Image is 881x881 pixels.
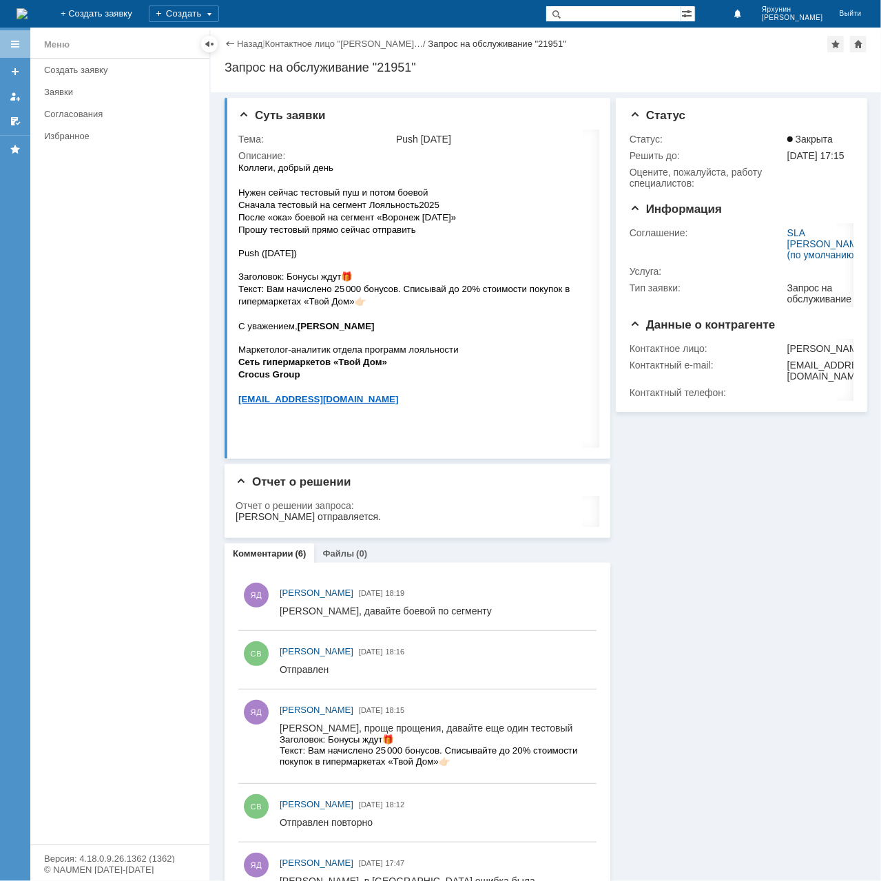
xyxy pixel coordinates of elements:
a: Заявки [39,81,207,103]
div: Меню [44,37,70,53]
div: [PERSON_NAME] [787,343,873,354]
span: Информация [630,203,722,216]
span: 🎁 [103,12,115,22]
div: Push [DATE] [396,134,593,145]
div: Запрос на обслуживание [787,282,867,304]
span: Отчет о решении [236,475,351,488]
span: Ярхунин [762,6,823,14]
div: Отчет о решении запроса: [236,500,596,511]
div: Создать [149,6,219,22]
span: 🎁 [103,110,115,121]
span: [PERSON_NAME] [280,799,353,809]
a: SLA [PERSON_NAME] (по умолчанию) [787,227,867,260]
span: [DATE] [359,800,383,809]
div: © NAUMEN [DATE]-[DATE] [44,865,196,874]
div: Избранное [44,131,186,141]
a: Контактное лицо "[PERSON_NAME]… [265,39,424,49]
div: Услуга: [630,266,785,277]
a: Согласования [39,103,207,125]
span: 18:15 [386,706,405,714]
div: (6) [296,548,307,559]
a: Перейти на домашнюю страницу [17,8,28,19]
span: [PERSON_NAME] [280,588,353,598]
span: 17:47 [386,859,405,867]
span: [DATE] [359,859,383,867]
span: 18:19 [386,589,405,597]
div: Версия: 4.18.0.9.26.1362 (1362) [44,854,196,863]
div: [EMAIL_ADDRESS][DOMAIN_NAME] [787,360,873,382]
div: Описание: [238,150,596,161]
div: | [262,38,265,48]
div: Согласования [44,109,201,119]
span: [DATE] [359,706,383,714]
span: 👉🏻 [159,34,171,44]
div: Решить до: [630,150,785,161]
a: Создать заявку [4,61,26,83]
span: [DATE] [359,589,383,597]
div: Заявки [44,87,201,97]
a: Файлы [322,548,354,559]
div: Запрос на обслуживание "21951" [428,39,566,49]
div: / [265,39,428,49]
div: Контактное лицо: [630,343,785,354]
span: [PERSON_NAME] [280,646,353,656]
div: Тема: [238,134,393,145]
div: Контактный e-mail: [630,360,785,371]
div: Создать заявку [44,65,201,75]
div: Запрос на обслуживание "21951" [225,61,867,74]
div: Скрыть меню [201,36,218,52]
span: Закрыта [787,134,833,145]
span: Данные о контрагенте [630,318,776,331]
div: Тип заявки: [630,282,785,293]
a: [PERSON_NAME] [280,586,353,600]
span: [PERSON_NAME] [762,14,823,22]
div: Контактный телефон: [630,387,785,398]
a: [PERSON_NAME] [280,645,353,659]
b: [PERSON_NAME] [59,160,136,170]
a: Комментарии [233,548,293,559]
div: Статус: [630,134,785,145]
span: 18:12 [386,800,405,809]
div: Соглашение: [630,227,785,238]
span: [PERSON_NAME] [280,858,353,868]
span: Статус [630,109,685,122]
a: [PERSON_NAME] [280,856,353,870]
span: [DATE] [359,647,383,656]
a: Мои согласования [4,110,26,132]
span: 🎁 [103,23,115,33]
span: [DATE] 17:15 [787,150,844,161]
a: [PERSON_NAME] [280,798,353,811]
img: logo [17,8,28,19]
span: Расширенный поиск [681,6,695,19]
div: Сделать домашней страницей [850,36,867,52]
span: 👉🏻 [116,135,128,145]
a: [PERSON_NAME] [280,703,353,717]
div: Добавить в избранное [827,36,844,52]
a: Назад [237,39,262,49]
span: 👉🏻 [159,45,171,55]
span: [PERSON_NAME] [280,705,353,715]
span: 18:16 [386,647,405,656]
div: (0) [356,548,367,559]
div: Oцените, пожалуйста, работу специалистов: [630,167,785,189]
span: Суть заявки [238,109,325,122]
a: Мои заявки [4,85,26,107]
a: Создать заявку [39,59,207,81]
